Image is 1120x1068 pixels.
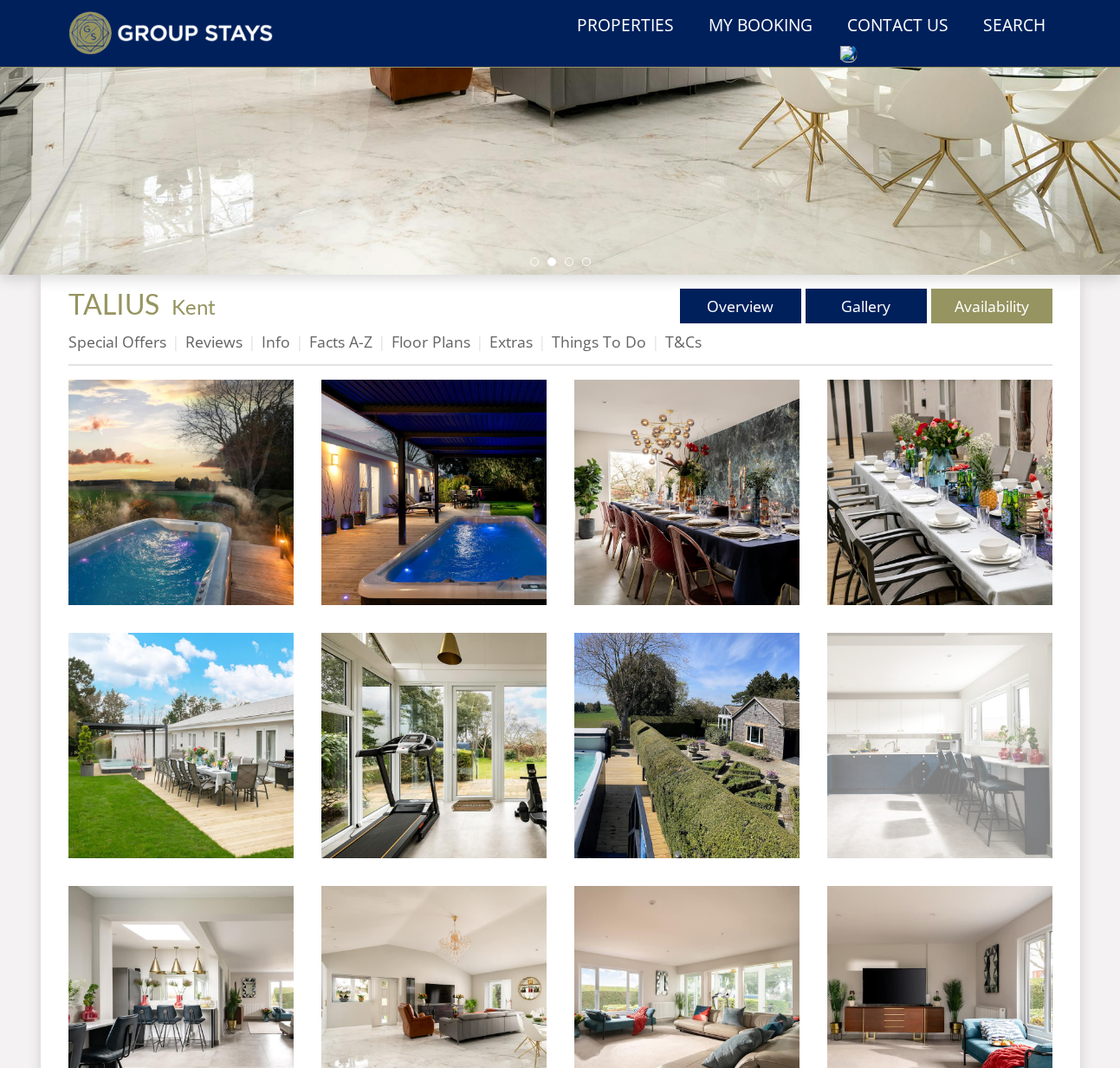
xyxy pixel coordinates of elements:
a: Info [262,331,290,352]
a: Facts A-Z [309,331,372,352]
a: Search [976,7,1052,46]
a: My Booking [702,7,819,46]
a: Special Offers [68,331,166,352]
img: Talius - Bellus: The swim spa/hot tub has views over open fields [574,633,800,858]
a: Overview [680,289,801,323]
a: Availability [931,289,1052,323]
img: Group Stays [68,11,274,55]
a: Things To Do [552,331,646,352]
img: Talius - Bellus: No need to let your fitness plan slip - there's even a gym! [321,633,547,858]
img: Talius - Bellus: The elegant dining area [574,380,800,605]
a: Extras [489,331,533,352]
img: hfpfyWBK5wQHBAGPgDf9c6qAYOxxMAAAAASUVORK5CYII= [843,46,857,62]
img: Makecall16.png [840,46,955,60]
img: Talius - Two neighbouring properties for large group holidays in Kent, both with swim spas/hot tu... [321,380,547,605]
a: T&Cs [665,331,702,352]
a: Properties [570,7,681,46]
a: Contact Us [840,7,955,46]
div: Call: 01823 662231 [840,46,857,62]
img: Talius - Bellus: Dine outdoors on warmer days [827,380,1052,605]
a: Kent [172,294,216,319]
div: 01823662231 [840,46,955,60]
a: Gallery [806,289,927,323]
img: Talius - Luxury group accommodation in Kent, sleeps up to 22, with 2 swim spas and hot tubs [68,380,294,605]
span: - [165,294,216,319]
img: Talius - Bellus has a beautiful and well-equipped modern kitchen [827,633,1052,858]
a: Reviews [185,331,243,352]
a: Floor Plans [392,331,470,352]
a: TALIUS [68,287,165,321]
img: Talius - Formosa: A large deck with outdoor furniture and a swim spa/hot tub runs the length of t... [68,633,294,858]
span: TALIUS [68,287,159,321]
